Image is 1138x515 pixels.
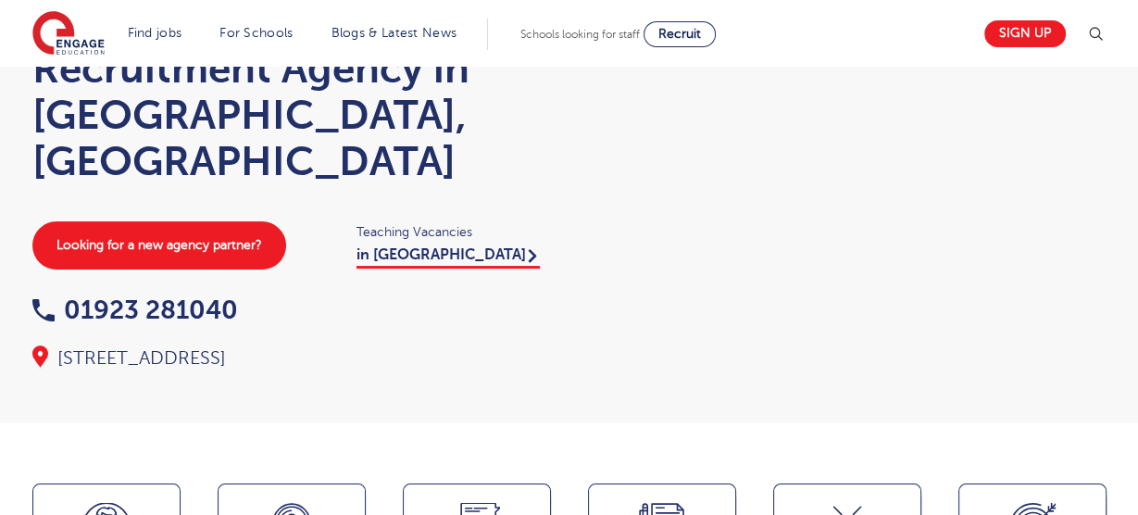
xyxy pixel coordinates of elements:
[219,26,293,40] a: For Schools
[356,246,540,269] a: in [GEOGRAPHIC_DATA]
[331,26,457,40] a: Blogs & Latest News
[32,221,286,270] a: Looking for a new agency partner?
[520,28,640,41] span: Schools looking for staff
[128,26,182,40] a: Find jobs
[644,21,716,47] a: Recruit
[658,27,701,41] span: Recruit
[984,20,1066,47] a: Sign up
[32,345,551,371] div: [STREET_ADDRESS]
[32,295,238,324] a: 01923 281040
[356,221,551,243] span: Teaching Vacancies
[32,11,105,57] img: Engage Education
